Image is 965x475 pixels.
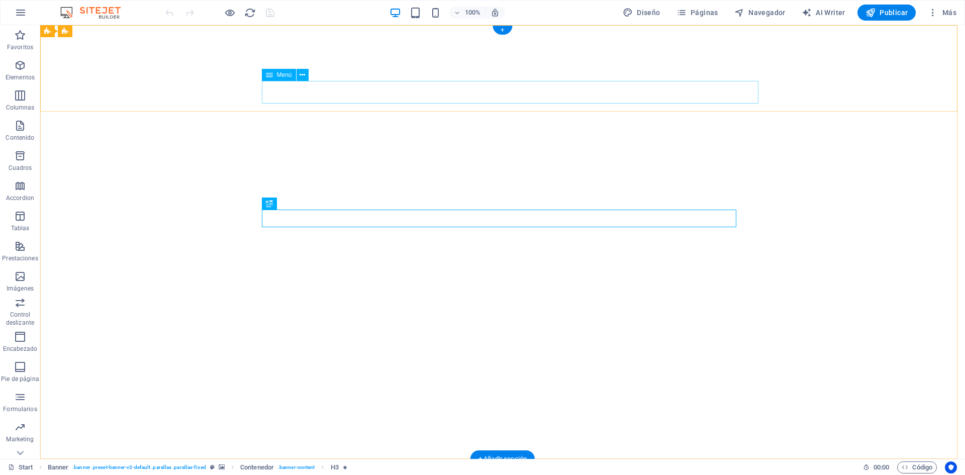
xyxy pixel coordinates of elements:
button: Usercentrics [945,461,957,473]
nav: breadcrumb [48,461,347,473]
p: Contenido [6,134,34,142]
span: Haz clic para seleccionar y doble clic para editar [240,461,274,473]
span: . banner .preset-banner-v3-default .parallax .parallax-fixed [72,461,206,473]
p: Pie de página [1,375,39,383]
i: Este elemento contiene un fondo [219,464,225,470]
p: Imágenes [7,284,34,293]
span: Más [928,8,956,18]
button: AI Writer [798,5,849,21]
button: 100% [449,7,485,19]
span: Haz clic para seleccionar y doble clic para editar [48,461,69,473]
p: Cuadros [9,164,32,172]
p: Encabezado [3,345,37,353]
p: Columnas [6,104,35,112]
span: Haz clic para seleccionar y doble clic para editar [331,461,339,473]
button: Haz clic para salir del modo de previsualización y seguir editando [224,7,236,19]
span: Páginas [677,8,718,18]
h6: Tiempo de la sesión [863,461,890,473]
i: Este elemento es un preajuste personalizable [210,464,215,470]
h6: 100% [464,7,480,19]
p: Prestaciones [2,254,38,262]
p: Elementos [6,73,35,81]
button: Diseño [619,5,664,21]
p: Favoritos [7,43,33,51]
p: Accordion [6,194,34,202]
a: Haz clic para cancelar la selección y doble clic para abrir páginas [8,461,33,473]
p: Formularios [3,405,37,413]
span: AI Writer [802,8,845,18]
i: Volver a cargar página [244,7,256,19]
span: Menú [277,72,292,78]
button: Más [924,5,960,21]
button: Navegador [730,5,790,21]
span: : [881,463,882,471]
div: + [493,26,512,35]
p: Marketing [6,435,34,443]
span: Código [902,461,932,473]
i: Al redimensionar, ajustar el nivel de zoom automáticamente para ajustarse al dispositivo elegido. [491,8,500,17]
span: Diseño [623,8,660,18]
span: 00 00 [874,461,889,473]
button: Código [897,461,937,473]
div: Diseño (Ctrl+Alt+Y) [619,5,664,21]
p: Tablas [11,224,30,232]
i: El elemento contiene una animación [343,464,347,470]
span: Publicar [865,8,908,18]
button: Páginas [672,5,722,21]
button: Publicar [857,5,916,21]
button: reload [244,7,256,19]
span: Navegador [734,8,786,18]
div: + Añadir sección [470,450,535,467]
img: Editor Logo [58,7,133,19]
span: . banner-content [278,461,315,473]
